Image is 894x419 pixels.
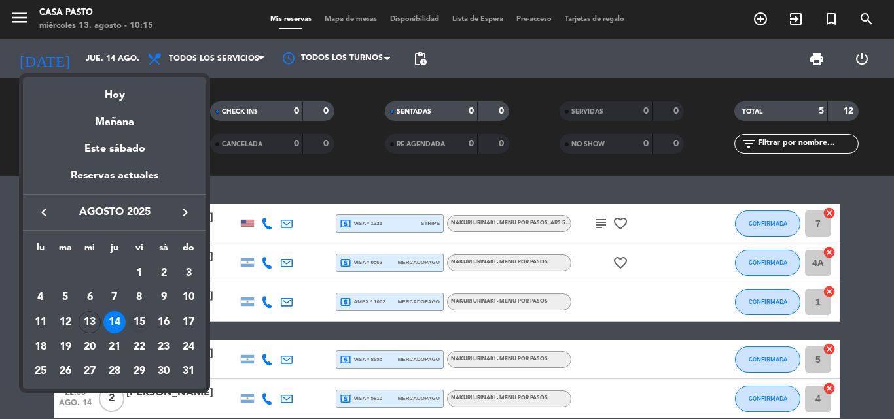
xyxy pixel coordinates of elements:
th: sábado [152,241,177,261]
td: 18 de agosto de 2025 [28,335,53,360]
div: 18 [29,336,52,358]
div: 31 [177,361,200,383]
th: jueves [102,241,127,261]
div: 29 [128,361,151,383]
div: 27 [79,361,101,383]
div: 23 [152,336,175,358]
div: Mañana [23,104,206,131]
div: 8 [128,286,151,309]
td: 10 de agosto de 2025 [176,286,201,310]
td: 20 de agosto de 2025 [77,335,102,360]
th: martes [53,241,78,261]
div: 14 [103,311,126,333]
div: Hoy [23,77,206,104]
td: 29 de agosto de 2025 [127,360,152,384]
button: keyboard_arrow_right [173,204,197,221]
div: 9 [152,286,175,309]
div: 6 [79,286,101,309]
i: keyboard_arrow_left [36,205,52,220]
div: 19 [54,336,77,358]
td: 3 de agosto de 2025 [176,261,201,286]
th: lunes [28,241,53,261]
td: 28 de agosto de 2025 [102,360,127,384]
td: 30 de agosto de 2025 [152,360,177,384]
div: 1 [128,262,151,284]
div: 21 [103,336,126,358]
th: domingo [176,241,201,261]
td: 8 de agosto de 2025 [127,286,152,310]
td: 5 de agosto de 2025 [53,286,78,310]
td: 16 de agosto de 2025 [152,310,177,335]
div: 25 [29,361,52,383]
td: 17 de agosto de 2025 [176,310,201,335]
td: 26 de agosto de 2025 [53,360,78,384]
th: miércoles [77,241,102,261]
div: 22 [128,336,151,358]
td: 31 de agosto de 2025 [176,360,201,384]
td: 12 de agosto de 2025 [53,310,78,335]
div: Este sábado [23,131,206,167]
div: 7 [103,286,126,309]
td: 7 de agosto de 2025 [102,286,127,310]
td: 11 de agosto de 2025 [28,310,53,335]
div: Reservas actuales [23,167,206,194]
td: 27 de agosto de 2025 [77,360,102,384]
div: 30 [152,361,175,383]
div: 28 [103,361,126,383]
td: 14 de agosto de 2025 [102,310,127,335]
div: 20 [79,336,101,358]
td: 15 de agosto de 2025 [127,310,152,335]
td: 23 de agosto de 2025 [152,335,177,360]
td: 9 de agosto de 2025 [152,286,177,310]
td: AGO. [28,261,127,286]
span: agosto 2025 [56,204,173,221]
div: 24 [177,336,200,358]
td: 19 de agosto de 2025 [53,335,78,360]
th: viernes [127,241,152,261]
div: 10 [177,286,200,309]
button: keyboard_arrow_left [32,204,56,221]
div: 26 [54,361,77,383]
td: 1 de agosto de 2025 [127,261,152,286]
div: 13 [79,311,101,333]
i: keyboard_arrow_right [177,205,193,220]
div: 3 [177,262,200,284]
td: 25 de agosto de 2025 [28,360,53,384]
div: 5 [54,286,77,309]
div: 17 [177,311,200,333]
div: 11 [29,311,52,333]
div: 4 [29,286,52,309]
div: 15 [128,311,151,333]
div: 12 [54,311,77,333]
div: 2 [152,262,175,284]
td: 6 de agosto de 2025 [77,286,102,310]
td: 24 de agosto de 2025 [176,335,201,360]
td: 21 de agosto de 2025 [102,335,127,360]
td: 4 de agosto de 2025 [28,286,53,310]
td: 2 de agosto de 2025 [152,261,177,286]
td: 22 de agosto de 2025 [127,335,152,360]
td: 13 de agosto de 2025 [77,310,102,335]
div: 16 [152,311,175,333]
